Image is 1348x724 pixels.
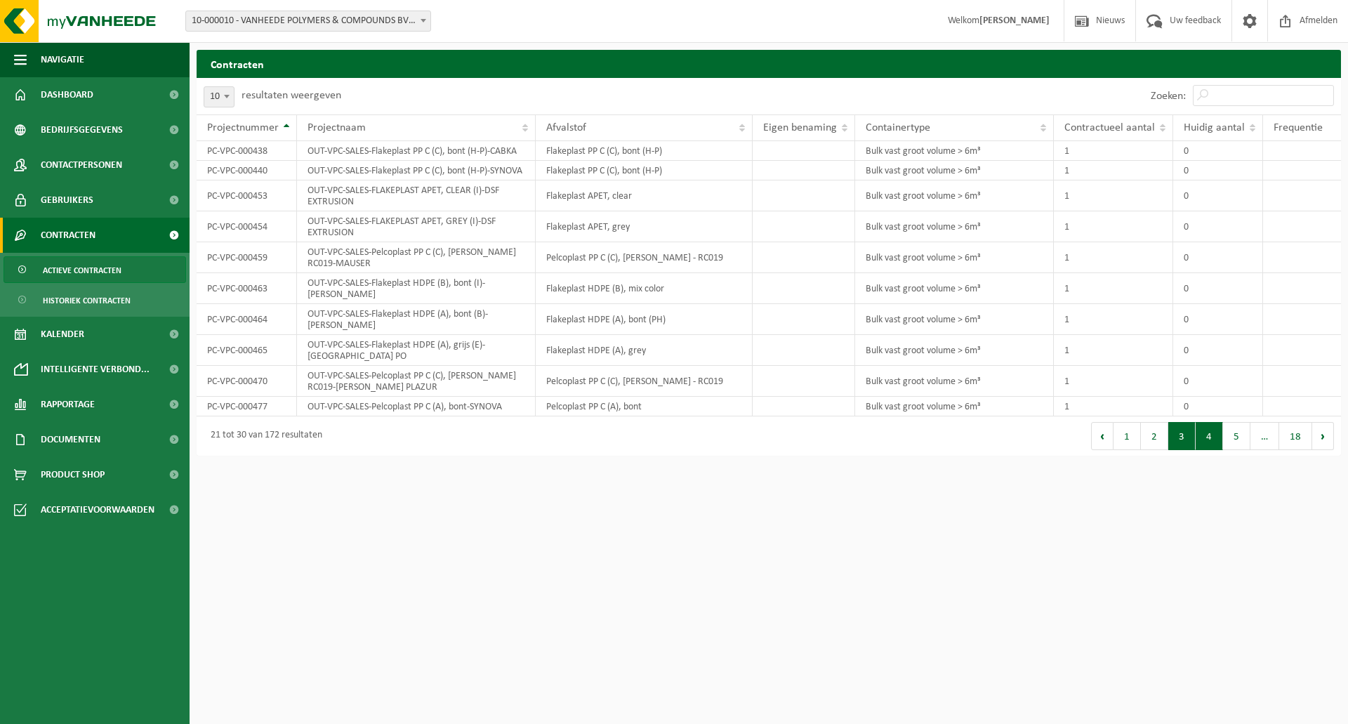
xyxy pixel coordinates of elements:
td: OUT-VPC-SALES-Flakeplast HDPE (B), bont (I)-[PERSON_NAME] [297,273,536,304]
label: Zoeken: [1151,91,1186,102]
td: Flakeplast APET, grey [536,211,753,242]
td: 1 [1054,180,1173,211]
button: 1 [1114,422,1141,450]
span: 10-000010 - VANHEEDE POLYMERS & COMPOUNDS BV - DOTTIGNIES [186,11,430,31]
td: 1 [1054,397,1173,416]
td: 0 [1173,335,1263,366]
td: 0 [1173,304,1263,335]
div: 21 tot 30 van 172 resultaten [204,423,322,449]
button: 2 [1141,422,1168,450]
td: Pelcoplast PP C (A), bont [536,397,753,416]
button: 18 [1279,422,1312,450]
td: OUT-VPC-SALES-Pelcoplast PP C (A), bont-SYNOVA [297,397,536,416]
span: Projectnummer [207,122,279,133]
td: OUT-VPC-SALES-Flakeplast PP C (C), bont (H-P)-CABKA [297,141,536,161]
td: 0 [1173,141,1263,161]
button: 3 [1168,422,1196,450]
td: PC-VPC-000470 [197,366,297,397]
span: Product Shop [41,457,105,492]
h2: Contracten [197,50,1341,77]
td: 0 [1173,211,1263,242]
td: Pelcoplast PP C (C), [PERSON_NAME] - RC019 [536,366,753,397]
td: Bulk vast groot volume > 6m³ [855,242,1054,273]
strong: [PERSON_NAME] [979,15,1050,26]
td: PC-VPC-000440 [197,161,297,180]
span: Actieve contracten [43,257,121,284]
span: Bedrijfsgegevens [41,112,123,147]
span: Rapportage [41,387,95,422]
a: Actieve contracten [4,256,186,283]
td: OUT-VPC-SALES-Flakeplast HDPE (A), grijs (E)-[GEOGRAPHIC_DATA] PO [297,335,536,366]
td: Flakeplast HDPE (B), mix color [536,273,753,304]
td: PC-VPC-000454 [197,211,297,242]
td: Pelcoplast PP C (C), [PERSON_NAME] - RC019 [536,242,753,273]
td: Flakeplast PP C (C), bont (H-P) [536,141,753,161]
span: … [1250,422,1279,450]
td: Flakeplast HDPE (A), bont (PH) [536,304,753,335]
td: 0 [1173,161,1263,180]
td: Bulk vast groot volume > 6m³ [855,161,1054,180]
span: Gebruikers [41,183,93,218]
td: Flakeplast HDPE (A), grey [536,335,753,366]
span: Historiek contracten [43,287,131,314]
td: 1 [1054,273,1173,304]
span: Eigen benaming [763,122,837,133]
td: OUT-VPC-SALES-FLAKEPLAST APET, GREY (I)-DSF EXTRUSION [297,211,536,242]
td: PC-VPC-000453 [197,180,297,211]
td: Flakeplast PP C (C), bont (H-P) [536,161,753,180]
td: PC-VPC-000459 [197,242,297,273]
td: Bulk vast groot volume > 6m³ [855,304,1054,335]
td: PC-VPC-000477 [197,397,297,416]
span: 10 [204,87,234,107]
span: Afvalstof [546,122,586,133]
span: Frequentie [1274,122,1323,133]
td: OUT-VPC-SALES-Pelcoplast PP C (C), [PERSON_NAME] RC019-[PERSON_NAME] PLAZUR [297,366,536,397]
span: Contractueel aantal [1064,122,1155,133]
button: 4 [1196,422,1223,450]
td: Bulk vast groot volume > 6m³ [855,211,1054,242]
span: Huidig aantal [1184,122,1245,133]
td: OUT-VPC-SALES-Pelcoplast PP C (C), [PERSON_NAME] RC019-MAUSER [297,242,536,273]
button: Next [1312,422,1334,450]
span: Documenten [41,422,100,457]
span: Containertype [866,122,930,133]
span: Projectnaam [308,122,366,133]
td: 0 [1173,366,1263,397]
td: 1 [1054,335,1173,366]
td: 1 [1054,141,1173,161]
td: 0 [1173,397,1263,416]
td: OUT-VPC-SALES-FLAKEPLAST APET, CLEAR (I)-DSF EXTRUSION [297,180,536,211]
td: 0 [1173,180,1263,211]
td: Bulk vast groot volume > 6m³ [855,397,1054,416]
span: 10 [204,86,234,107]
td: Bulk vast groot volume > 6m³ [855,273,1054,304]
span: Intelligente verbond... [41,352,150,387]
td: 1 [1054,242,1173,273]
button: 5 [1223,422,1250,450]
span: Acceptatievoorwaarden [41,492,154,527]
td: OUT-VPC-SALES-Flakeplast PP C (C), bont (H-P)-SYNOVA [297,161,536,180]
button: Previous [1091,422,1114,450]
td: PC-VPC-000463 [197,273,297,304]
td: Bulk vast groot volume > 6m³ [855,335,1054,366]
td: Flakeplast APET, clear [536,180,753,211]
span: Contracten [41,218,95,253]
a: Historiek contracten [4,287,186,313]
td: 0 [1173,273,1263,304]
span: Contactpersonen [41,147,122,183]
td: PC-VPC-000438 [197,141,297,161]
td: Bulk vast groot volume > 6m³ [855,141,1054,161]
span: Navigatie [41,42,84,77]
td: Bulk vast groot volume > 6m³ [855,180,1054,211]
td: Bulk vast groot volume > 6m³ [855,366,1054,397]
label: resultaten weergeven [242,90,341,101]
span: Kalender [41,317,84,352]
td: PC-VPC-000464 [197,304,297,335]
td: PC-VPC-000465 [197,335,297,366]
td: OUT-VPC-SALES-Flakeplast HDPE (A), bont (B)-[PERSON_NAME] [297,304,536,335]
td: 1 [1054,366,1173,397]
td: 1 [1054,161,1173,180]
td: 1 [1054,211,1173,242]
td: 1 [1054,304,1173,335]
span: Dashboard [41,77,93,112]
